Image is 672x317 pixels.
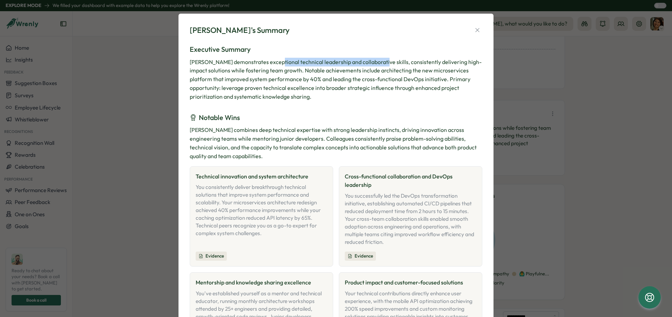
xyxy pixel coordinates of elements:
[345,278,476,287] h4: Product impact and customer-focused solutions
[345,252,376,261] div: Evidence
[190,126,482,160] div: [PERSON_NAME] combines deep technical expertise with strong leadership instincts, driving innovat...
[190,58,482,101] div: [PERSON_NAME] demonstrates exceptional technical leadership and collaborative skills, consistentl...
[190,25,289,36] div: [PERSON_NAME]'s Summary
[345,192,476,246] div: You successfully led the DevOps transformation initiative, establishing automated CI/CD pipelines...
[196,172,327,181] h4: Technical innovation and system architecture
[190,44,482,55] h3: Executive Summary
[345,172,476,190] h4: Cross-functional collaboration and DevOps leadership
[196,278,327,287] h4: Mentorship and knowledge sharing excellence
[199,112,240,123] h3: Notable Wins
[196,252,227,261] div: Evidence
[196,183,327,237] div: You consistently deliver breakthrough technical solutions that improve system performance and sca...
